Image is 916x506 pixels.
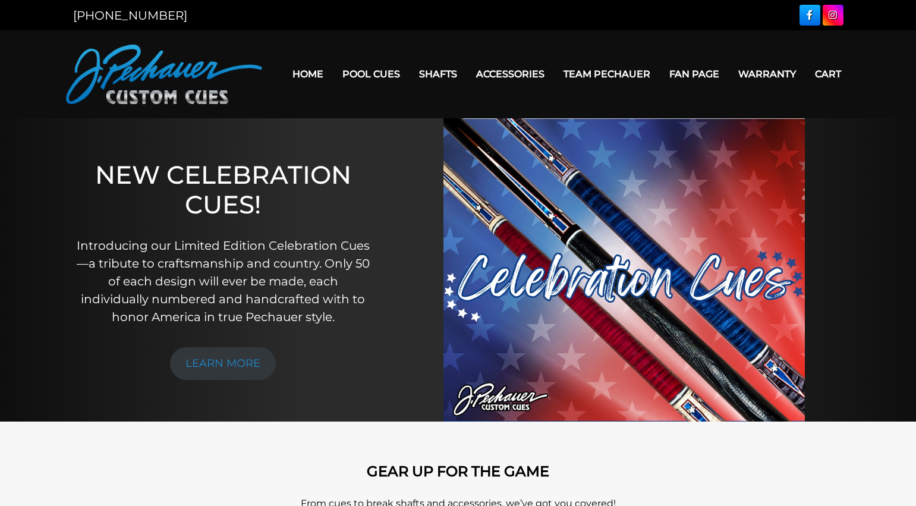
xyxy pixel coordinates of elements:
[283,59,333,89] a: Home
[410,59,467,89] a: Shafts
[66,45,262,104] img: Pechauer Custom Cues
[170,347,276,380] a: LEARN MORE
[660,59,729,89] a: Fan Page
[75,160,372,220] h1: NEW CELEBRATION CUES!
[75,237,372,326] p: Introducing our Limited Edition Celebration Cues—a tribute to craftsmanship and country. Only 50 ...
[805,59,851,89] a: Cart
[333,59,410,89] a: Pool Cues
[729,59,805,89] a: Warranty
[554,59,660,89] a: Team Pechauer
[367,463,549,480] strong: GEAR UP FOR THE GAME
[467,59,554,89] a: Accessories
[73,8,187,23] a: [PHONE_NUMBER]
